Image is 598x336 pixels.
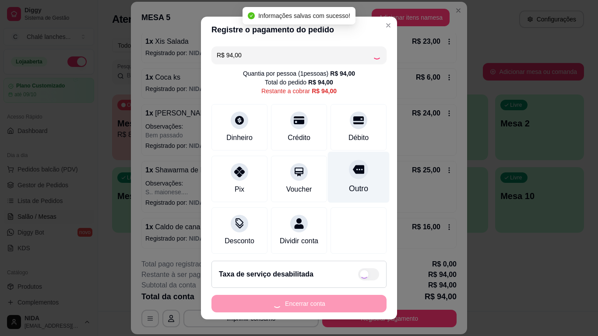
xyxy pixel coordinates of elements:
[217,46,373,64] input: Ex.: hambúrguer de cordeiro
[248,12,255,19] span: check-circle
[286,184,312,195] div: Voucher
[349,183,368,195] div: Outro
[219,269,313,280] h2: Taxa de serviço desabilitada
[225,236,254,246] div: Desconto
[348,133,369,143] div: Débito
[235,184,244,195] div: Pix
[201,17,397,43] header: Registre o pagamento do pedido
[258,12,350,19] span: Informações salvas com sucesso!
[308,78,333,87] div: R$ 94,00
[243,69,355,78] div: Quantia por pessoa ( 1 pessoas)
[381,18,395,32] button: Close
[265,78,333,87] div: Total do pedido
[226,133,253,143] div: Dinheiro
[373,51,381,59] div: Loading
[312,87,337,95] div: R$ 94,00
[330,69,355,78] div: R$ 94,00
[288,133,310,143] div: Crédito
[261,87,337,95] div: Restante a cobrar
[280,236,318,246] div: Dividir conta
